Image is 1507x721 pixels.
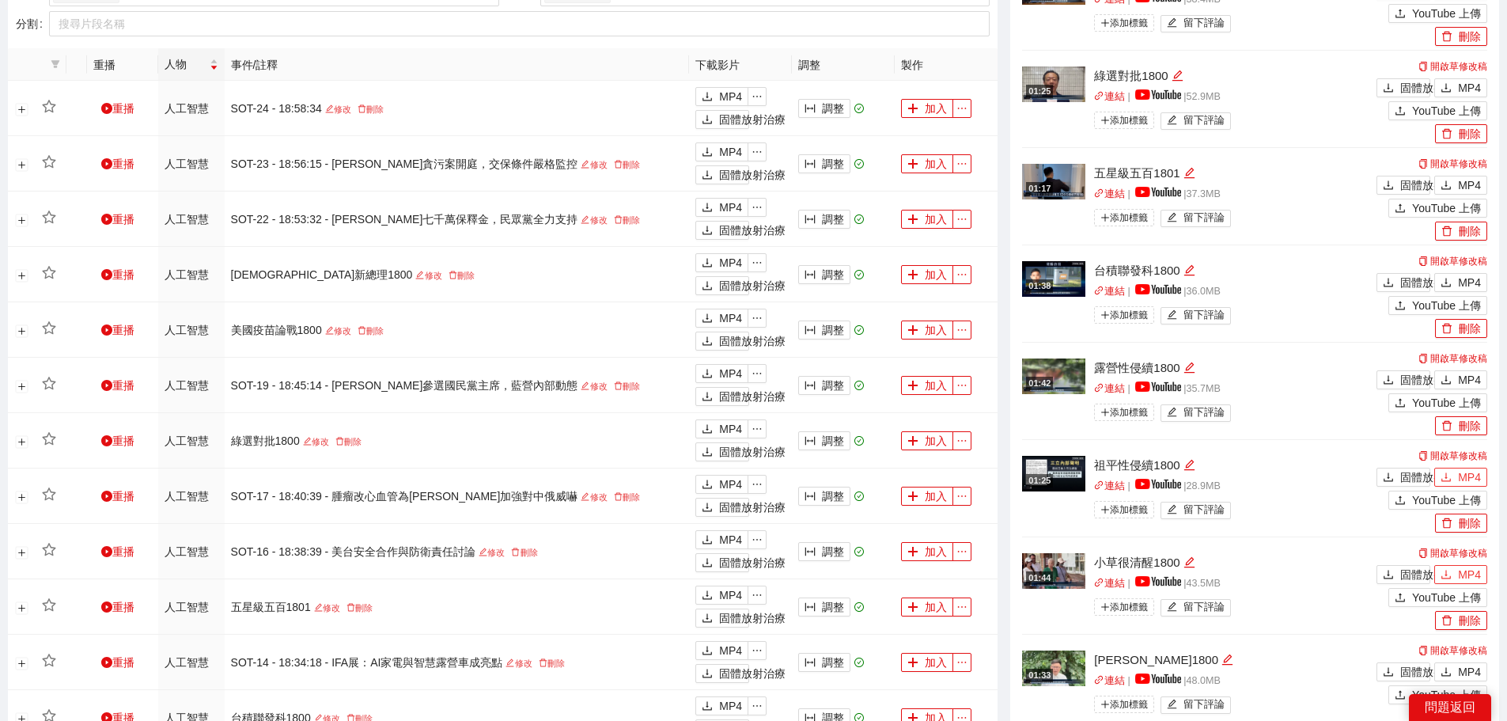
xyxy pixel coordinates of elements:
button: 加加入 [901,431,953,450]
font: 固體放射治療 [1400,179,1467,192]
span: 下載 [1383,82,1394,95]
button: 展開行 [16,158,28,171]
font: 刪除 [366,104,384,114]
span: 編輯 [1183,167,1195,179]
span: 刪除 [1441,420,1452,433]
span: 下載 [702,225,713,237]
span: 複製 [1418,451,1428,461]
button: 省略 [952,376,971,395]
span: 下載 [702,423,713,436]
span: 加 [907,158,918,171]
font: 固體放射治療 [1400,374,1467,386]
font: 固體放射治療 [719,446,786,458]
span: 加 [907,435,918,448]
span: 刪除 [358,104,366,113]
span: 編輯 [1183,264,1195,276]
font: 刪除 [1459,127,1481,140]
span: 省略 [953,435,971,446]
span: 篩選 [51,59,60,69]
button: 下載MP4 [695,87,748,106]
font: YouTube 上傳 [1412,7,1481,20]
span: 刪除 [335,437,344,446]
span: 下載 [702,202,713,214]
font: 刪除 [457,271,475,280]
button: 下載MP4 [695,419,748,438]
img: 7890de50-15d1-4864-a6e5-83a1aba1a6ec.jpg [1022,66,1085,102]
font: 修改 [590,215,608,225]
span: 編輯 [581,215,589,224]
button: 下載MP4 [1434,78,1487,97]
button: 加加入 [901,210,953,229]
font: 重播 [112,102,134,115]
font: 加入 [925,434,947,447]
font: 調整 [822,434,844,447]
button: 刪除刪除 [1435,416,1487,435]
span: 下載 [702,146,713,159]
span: 刪除 [1441,226,1452,238]
font: 留下評論 [1183,407,1225,418]
button: 上傳YouTube 上傳 [1388,101,1487,120]
button: 加加入 [901,99,953,118]
font: 重播 [112,324,134,336]
font: 連結 [1104,286,1125,297]
button: 下載MP4 [695,253,748,272]
font: 修改 [334,326,351,336]
font: YouTube 上傳 [1412,299,1481,312]
button: 編輯留下評論 [1161,404,1231,422]
a: 關聯連結 [1094,480,1125,491]
button: 編輯留下評論 [1161,210,1231,227]
font: 加入 [925,102,947,115]
font: 開啟草修改稿 [1430,353,1487,364]
span: 下載 [702,336,713,348]
img: 989a08ce-bf1e-4eb2-89b7-ac11523ac68a.jpg [1022,456,1085,491]
button: 加加入 [901,376,953,395]
button: 下載MP4 [695,142,748,161]
button: 展開行 [16,435,28,448]
font: 刪除 [623,160,640,169]
font: 重播 [112,379,134,392]
img: 60b6b5e9-3835-4589-ba95-bc4bb0186761.jpg [1022,261,1085,297]
button: 省略 [952,154,971,173]
button: 上傳YouTube 上傳 [1388,296,1487,315]
font: 調整 [822,490,844,503]
button: 下載固體放射治療 [1376,273,1430,292]
font: 調整 [822,213,844,226]
span: 篩選 [47,59,63,69]
font: MP4 [719,367,742,380]
button: 列寬調整 [798,154,850,173]
font: 刪除 [344,437,362,446]
font: MP4 [719,201,742,214]
span: 下載 [1441,374,1452,387]
font: 加入 [925,324,947,336]
button: 列寬調整 [798,210,850,229]
font: 加入 [925,379,947,392]
font: 重播 [112,213,134,226]
span: 遊戲圈 [101,269,112,280]
font: 加入 [925,490,947,503]
button: 省略 [748,309,767,328]
button: 省略 [748,475,767,494]
span: 列寬 [805,214,816,226]
span: 下載 [702,114,713,127]
div: 編輯 [1183,359,1195,378]
font: 重播 [112,434,134,447]
span: 列寬 [805,158,816,171]
font: 調整 [822,157,844,170]
button: 編輯留下評論 [1161,112,1231,130]
font: 固體放射治療 [719,169,786,181]
font: MP4 [719,256,742,269]
span: 省略 [748,91,766,102]
span: 遊戲圈 [101,214,112,225]
div: 編輯 [1172,66,1183,85]
span: 下載 [702,280,713,293]
font: 開啟草修改稿 [1430,158,1487,169]
span: 下載 [1383,472,1394,484]
button: 下載固體放射治療 [1376,78,1430,97]
font: 留下評論 [1183,212,1225,223]
button: 加加入 [901,487,953,506]
font: 連結 [1104,91,1125,102]
button: 下載MP4 [695,364,748,383]
img: yt_logo_rgb_light.a676ea31.png [1135,187,1181,197]
span: 遊戲圈 [101,324,112,336]
div: 編輯 [1183,261,1195,280]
